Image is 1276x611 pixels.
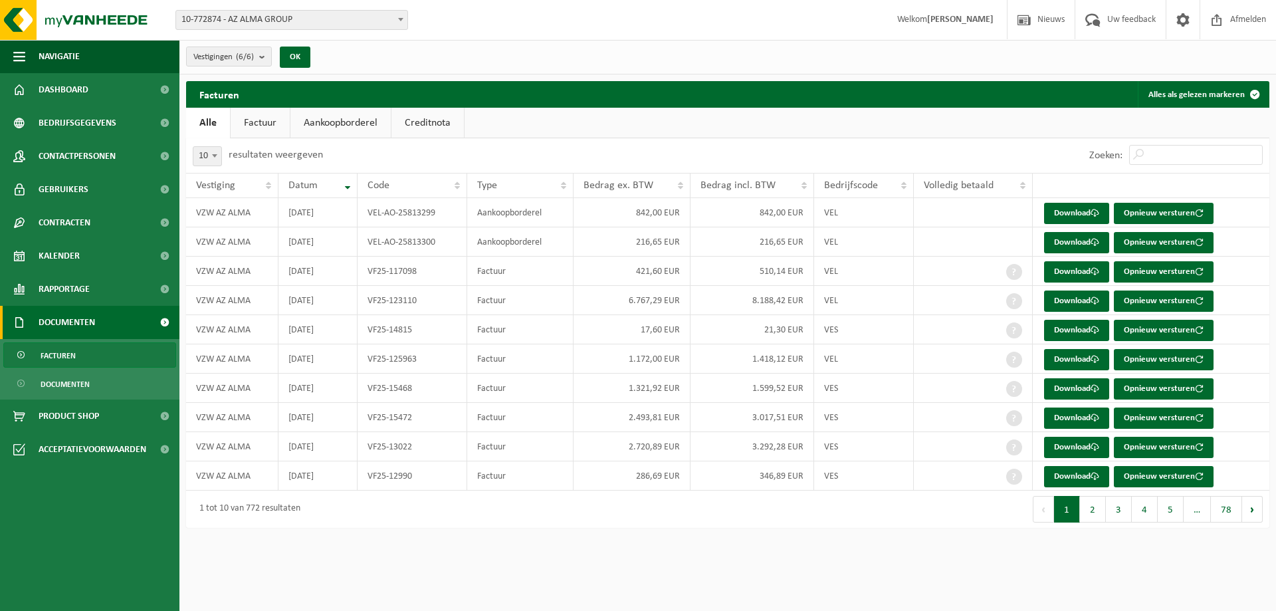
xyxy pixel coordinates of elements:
[39,40,80,73] span: Navigatie
[1044,408,1109,429] a: Download
[1044,320,1109,341] a: Download
[39,140,116,173] span: Contactpersonen
[358,286,467,315] td: VF25-123110
[193,497,300,521] div: 1 tot 10 van 772 resultaten
[186,81,253,107] h2: Facturen
[467,286,574,315] td: Factuur
[467,344,574,374] td: Factuur
[574,286,691,315] td: 6.767,29 EUR
[358,374,467,403] td: VF25-15468
[358,461,467,491] td: VF25-12990
[186,227,278,257] td: VZW AZ ALMA
[574,227,691,257] td: 216,65 EUR
[186,257,278,286] td: VZW AZ ALMA
[358,315,467,344] td: VF25-14815
[193,146,222,166] span: 10
[3,342,176,368] a: Facturen
[358,432,467,461] td: VF25-13022
[1184,496,1211,523] span: …
[584,180,653,191] span: Bedrag ex. BTW
[278,374,358,403] td: [DATE]
[574,257,691,286] td: 421,60 EUR
[278,286,358,315] td: [DATE]
[39,433,146,466] span: Acceptatievoorwaarden
[39,106,116,140] span: Bedrijfsgegevens
[278,257,358,286] td: [DATE]
[574,432,691,461] td: 2.720,89 EUR
[467,315,574,344] td: Factuur
[186,403,278,432] td: VZW AZ ALMA
[691,432,814,461] td: 3.292,28 EUR
[467,461,574,491] td: Factuur
[1080,496,1106,523] button: 2
[358,257,467,286] td: VF25-117098
[477,180,497,191] span: Type
[814,344,914,374] td: VEL
[574,344,691,374] td: 1.172,00 EUR
[1211,496,1242,523] button: 78
[358,227,467,257] td: VEL-AO-25813300
[924,180,994,191] span: Volledig betaald
[368,180,389,191] span: Code
[927,15,994,25] strong: [PERSON_NAME]
[41,343,76,368] span: Facturen
[467,403,574,432] td: Factuur
[186,198,278,227] td: VZW AZ ALMA
[1132,496,1158,523] button: 4
[1114,203,1214,224] button: Opnieuw versturen
[1138,81,1268,108] button: Alles als gelezen markeren
[1033,496,1054,523] button: Previous
[278,198,358,227] td: [DATE]
[691,344,814,374] td: 1.418,12 EUR
[1044,466,1109,487] a: Download
[691,374,814,403] td: 1.599,52 EUR
[1106,496,1132,523] button: 3
[1114,232,1214,253] button: Opnieuw versturen
[175,10,408,30] span: 10-772874 - AZ ALMA GROUP
[186,344,278,374] td: VZW AZ ALMA
[1044,261,1109,283] a: Download
[288,180,318,191] span: Datum
[186,286,278,315] td: VZW AZ ALMA
[467,374,574,403] td: Factuur
[358,198,467,227] td: VEL-AO-25813299
[814,257,914,286] td: VEL
[1114,349,1214,370] button: Opnieuw versturen
[700,180,776,191] span: Bedrag incl. BTW
[231,108,290,138] a: Factuur
[1114,437,1214,458] button: Opnieuw versturen
[39,239,80,273] span: Kalender
[1054,496,1080,523] button: 1
[691,286,814,315] td: 8.188,42 EUR
[280,47,310,68] button: OK
[186,47,272,66] button: Vestigingen(6/6)
[39,206,90,239] span: Contracten
[39,400,99,433] span: Product Shop
[691,227,814,257] td: 216,65 EUR
[1114,320,1214,341] button: Opnieuw versturen
[814,461,914,491] td: VES
[1114,408,1214,429] button: Opnieuw versturen
[41,372,90,397] span: Documenten
[574,315,691,344] td: 17,60 EUR
[193,147,221,166] span: 10
[176,11,407,29] span: 10-772874 - AZ ALMA GROUP
[358,344,467,374] td: VF25-125963
[467,432,574,461] td: Factuur
[814,432,914,461] td: VES
[814,198,914,227] td: VEL
[229,150,323,160] label: resultaten weergeven
[691,461,814,491] td: 346,89 EUR
[1044,291,1109,312] a: Download
[691,403,814,432] td: 3.017,51 EUR
[1044,232,1109,253] a: Download
[1089,150,1122,161] label: Zoeken:
[814,374,914,403] td: VES
[1044,437,1109,458] a: Download
[467,198,574,227] td: Aankoopborderel
[186,108,230,138] a: Alle
[814,403,914,432] td: VES
[814,227,914,257] td: VEL
[236,53,254,61] count: (6/6)
[39,73,88,106] span: Dashboard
